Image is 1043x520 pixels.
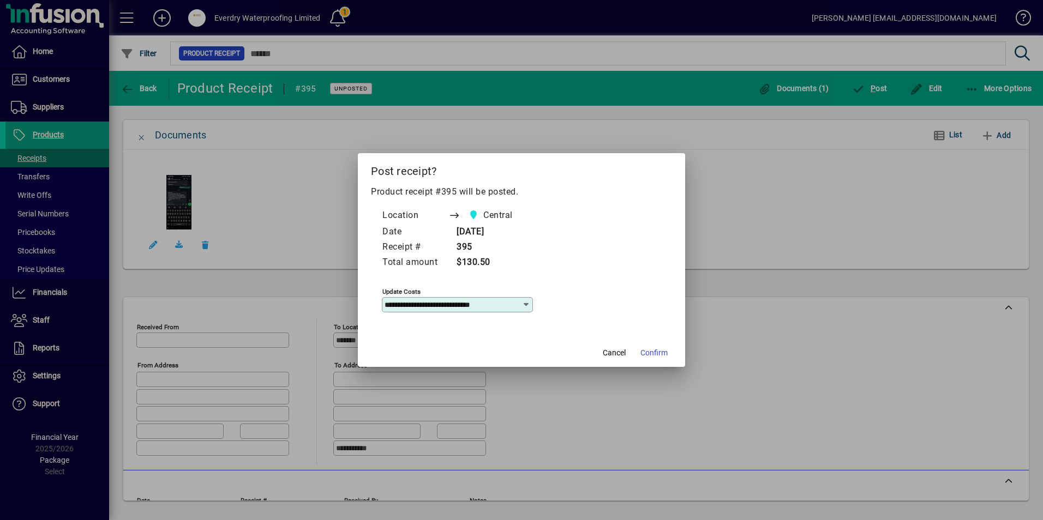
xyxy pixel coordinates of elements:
[640,347,668,359] span: Confirm
[382,207,448,225] td: Location
[382,255,448,270] td: Total amount
[382,288,421,295] mat-label: Update costs
[465,208,517,223] span: Central
[483,209,513,222] span: Central
[597,343,632,362] button: Cancel
[358,153,685,185] h2: Post receipt?
[448,225,534,240] td: [DATE]
[636,343,672,362] button: Confirm
[382,240,448,255] td: Receipt #
[371,185,672,198] p: Product receipt #395 will be posted.
[382,225,448,240] td: Date
[603,347,626,359] span: Cancel
[448,240,534,255] td: 395
[448,255,534,270] td: $130.50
